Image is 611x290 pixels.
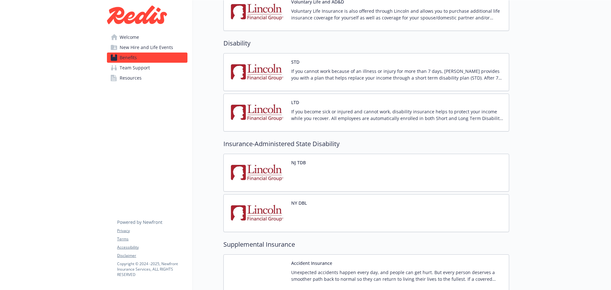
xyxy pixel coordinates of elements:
[120,63,150,73] span: Team Support
[107,53,187,63] a: Benefits
[117,244,187,250] a: Accessibility
[291,108,504,122] p: If you become sick or injured and cannot work, disability insurance helps to protect your income ...
[229,260,286,287] img: Guardian carrier logo
[223,139,509,149] h2: Insurance-Administered State Disability
[107,73,187,83] a: Resources
[291,260,332,266] button: Accident Insurance
[291,159,306,166] button: NJ TDB
[120,53,137,63] span: Benefits
[120,73,142,83] span: Resources
[229,200,286,227] img: Lincoln Financial Group carrier logo
[291,68,504,81] p: If you cannot work because of an illness or injury for more than 7 days, [PERSON_NAME] provides y...
[120,42,173,53] span: New Hire and Life Events
[229,59,286,86] img: Lincoln Financial Group carrier logo
[291,8,504,21] p: Voluntary Life Insurance is also offered through Lincoln and allows you to purchase additional li...
[117,236,187,242] a: Terms
[223,39,509,48] h2: Disability
[117,228,187,234] a: Privacy
[291,59,299,65] button: STD
[291,269,504,282] p: Unexpected accidents happen every day, and people can get hurt. But every person deserves a smoot...
[117,253,187,258] a: Disclaimer
[229,159,286,186] img: Lincoln Financial Group carrier logo
[107,42,187,53] a: New Hire and Life Events
[107,63,187,73] a: Team Support
[117,261,187,277] p: Copyright © 2024 - 2025 , Newfront Insurance Services, ALL RIGHTS RESERVED
[229,99,286,126] img: Lincoln Financial Group carrier logo
[291,200,307,206] button: NY DBL
[291,99,299,106] button: LTD
[120,32,139,42] span: Welcome
[107,32,187,42] a: Welcome
[223,240,509,249] h2: Supplemental Insurance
